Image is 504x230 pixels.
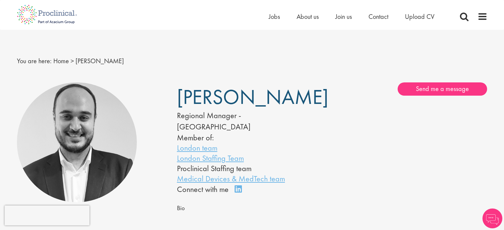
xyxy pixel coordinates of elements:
span: [PERSON_NAME] [177,84,328,110]
a: breadcrumb link [53,57,69,65]
a: Send me a message [398,82,487,96]
a: Medical Devices & MedTech team [177,173,285,184]
img: Aitor Melia [17,82,137,203]
a: London team [177,143,217,153]
span: You are here: [17,57,52,65]
li: Proclinical Staffing team [177,163,312,173]
label: Member of: [177,132,214,143]
a: Join us [335,12,352,21]
a: Jobs [269,12,280,21]
div: Regional Manager - [GEOGRAPHIC_DATA] [177,110,312,133]
a: London Staffing Team [177,153,244,163]
iframe: reCAPTCHA [5,206,89,225]
span: Bio [177,204,185,212]
img: Chatbot [482,208,502,228]
a: Contact [368,12,388,21]
span: > [71,57,74,65]
a: About us [297,12,319,21]
a: Upload CV [405,12,434,21]
span: [PERSON_NAME] [76,57,124,65]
